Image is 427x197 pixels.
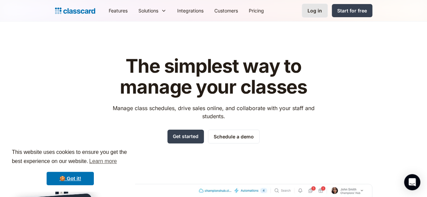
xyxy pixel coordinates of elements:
a: Start for free [332,4,372,17]
a: Pricing [243,3,269,18]
a: Log in [302,4,328,18]
span: This website uses cookies to ensure you get the best experience on our website. [12,148,129,166]
a: Features [103,3,133,18]
h1: The simplest way to manage your classes [106,56,321,97]
div: Start for free [337,7,367,14]
div: Open Intercom Messenger [404,174,420,190]
div: Solutions [133,3,172,18]
p: Manage class schedules, drive sales online, and collaborate with your staff and students. [106,104,321,120]
a: dismiss cookie message [47,172,94,185]
div: Solutions [138,7,158,14]
a: home [55,6,95,15]
a: Customers [209,3,243,18]
a: Get started [167,130,204,143]
div: Log in [308,7,322,14]
div: cookieconsent [5,142,135,192]
a: Schedule a demo [208,130,260,143]
a: learn more about cookies [88,156,118,166]
a: Integrations [172,3,209,18]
